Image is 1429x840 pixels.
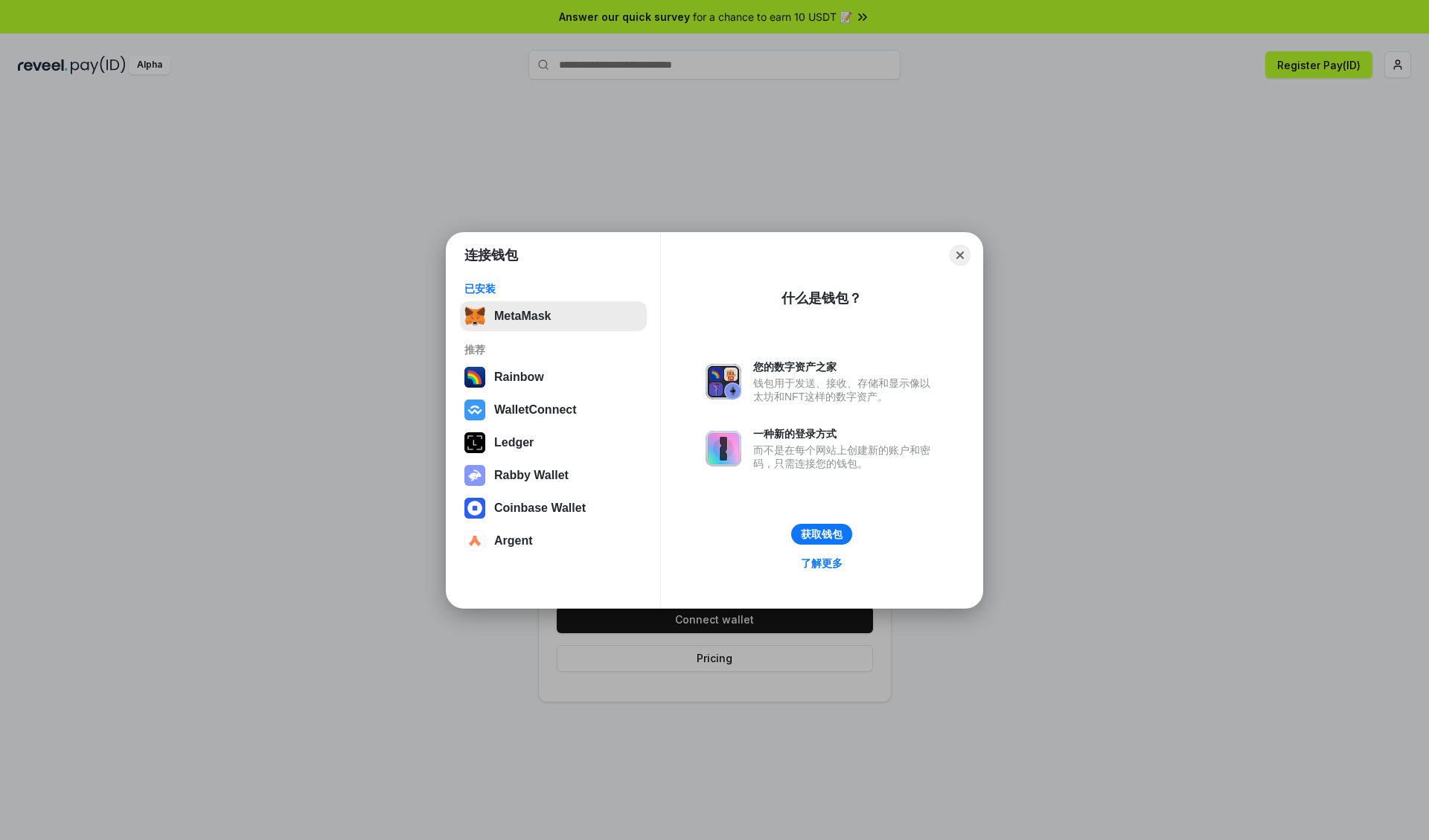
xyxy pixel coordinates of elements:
[706,431,741,467] img: svg+xml,%3Csvg%20xmlns%3D%22http%3A%2F%2Fwww.w3.org%2F2000%2Fsvg%22%20fill%3D%22none%22%20viewBox...
[791,524,852,545] button: 获取钱包
[753,376,938,403] div: 钱包用于发送、接收、存储和显示像以太坊和NFT这样的数字资产。
[460,395,647,425] button: WalletConnect
[781,289,862,307] div: 什么是钱包？
[460,526,647,556] button: Argent
[460,301,647,331] button: MetaMask
[801,557,843,570] div: 了解更多
[464,400,485,420] img: svg+xml,%3Csvg%20width%3D%2228%22%20height%3D%2228%22%20viewBox%3D%220%200%2028%2028%22%20fill%3D...
[494,310,551,323] div: MetaMask
[494,501,586,515] div: Coinbase Wallet
[464,465,485,486] img: svg+xml,%3Csvg%20xmlns%3D%22http%3A%2F%2Fwww.w3.org%2F2000%2Fsvg%22%20fill%3D%22none%22%20viewBox...
[753,443,938,470] div: 而不是在每个网站上创建新的账户和密码，只需连接您的钱包。
[460,362,647,392] button: Rainbow
[464,246,518,264] h1: 连接钱包
[792,554,851,573] a: 了解更多
[494,469,569,482] div: Rabby Wallet
[494,403,577,417] div: WalletConnect
[753,427,938,440] div: 一种新的登录方式
[950,245,971,266] button: Close
[460,461,647,490] button: Rabby Wallet
[464,367,485,388] img: svg+xml,%3Csvg%20width%3D%22120%22%20height%3D%22120%22%20viewBox%3D%220%200%20120%20120%22%20fil...
[494,371,544,384] div: Rainbow
[460,493,647,523] button: Coinbase Wallet
[494,534,533,548] div: Argent
[460,428,647,458] button: Ledger
[464,343,642,356] div: 推荐
[753,360,938,373] div: 您的数字资产之家
[801,528,843,541] div: 获取钱包
[494,436,534,449] div: Ledger
[464,498,485,519] img: svg+xml,%3Csvg%20width%3D%2228%22%20height%3D%2228%22%20viewBox%3D%220%200%2028%2028%22%20fill%3D...
[464,282,642,295] div: 已安装
[464,306,485,327] img: svg+xml,%3Csvg%20fill%3D%22none%22%20height%3D%2233%22%20viewBox%3D%220%200%2035%2033%22%20width%...
[464,530,485,551] img: svg+xml,%3Csvg%20width%3D%2228%22%20height%3D%2228%22%20viewBox%3D%220%200%2028%2028%22%20fill%3D...
[706,364,741,400] img: svg+xml,%3Csvg%20xmlns%3D%22http%3A%2F%2Fwww.w3.org%2F2000%2Fsvg%22%20fill%3D%22none%22%20viewBox...
[464,432,485,453] img: svg+xml,%3Csvg%20xmlns%3D%22http%3A%2F%2Fwww.w3.org%2F2000%2Fsvg%22%20width%3D%2228%22%20height%3...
